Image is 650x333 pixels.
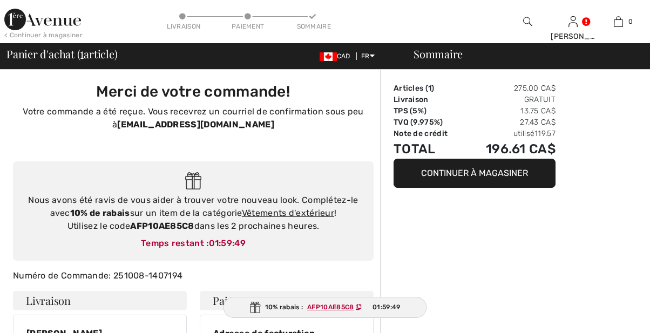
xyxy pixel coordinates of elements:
[394,105,464,117] td: TPS (5%)
[568,15,578,28] img: Mes infos
[464,128,556,139] td: utilisé
[117,119,274,130] strong: [EMAIL_ADDRESS][DOMAIN_NAME]
[464,94,556,105] td: Gratuit
[523,15,532,28] img: recherche
[130,221,194,231] strong: AFP10AE85C8
[628,17,633,26] span: 0
[361,52,375,60] span: FR
[428,84,431,93] span: 1
[6,269,380,282] div: Numéro de Commande: 251008-1407194
[464,83,556,94] td: 275.00 CA$
[24,237,363,250] div: Temps restant :
[13,291,187,310] h4: Livraison
[394,159,556,188] button: Continuer à magasiner
[200,291,374,310] h4: Paiement
[185,172,202,190] img: Gift.svg
[551,31,595,42] div: [PERSON_NAME]
[464,117,556,128] td: 27.43 CA$
[394,139,464,159] td: Total
[232,22,264,31] div: Paiement
[6,49,118,59] span: Panier d'achat ( article)
[224,297,427,318] div: 10% rabais :
[242,208,334,218] a: Vêtements d'extérieur
[597,15,641,28] a: 0
[250,302,261,313] img: Gift.svg
[401,49,644,59] div: Sommaire
[4,9,81,30] img: 1ère Avenue
[209,238,246,248] span: 01:59:49
[167,22,199,31] div: Livraison
[568,16,578,26] a: Se connecter
[19,105,367,131] p: Votre commande a été reçue. Vous recevrez un courriel de confirmation sous peu à
[464,139,556,159] td: 196.61 CA$
[394,83,464,94] td: Articles ( )
[320,52,337,61] img: Canadian Dollar
[394,94,464,105] td: Livraison
[24,194,363,233] div: Nous avons été ravis de vous aider à trouver votre nouveau look. Complétez-le avec sur un item de...
[394,117,464,128] td: TVQ (9.975%)
[19,83,367,101] h3: Merci de votre commande!
[70,208,130,218] strong: 10% de rabais
[320,52,355,60] span: CAD
[394,128,464,139] td: Note de crédit
[534,129,556,138] span: 119.57
[464,105,556,117] td: 13.75 CA$
[614,15,623,28] img: Mon panier
[373,302,400,312] span: 01:59:49
[307,303,354,311] ins: AFP10AE85C8
[4,30,83,40] div: < Continuer à magasiner
[297,22,329,31] div: Sommaire
[80,46,84,60] span: 1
